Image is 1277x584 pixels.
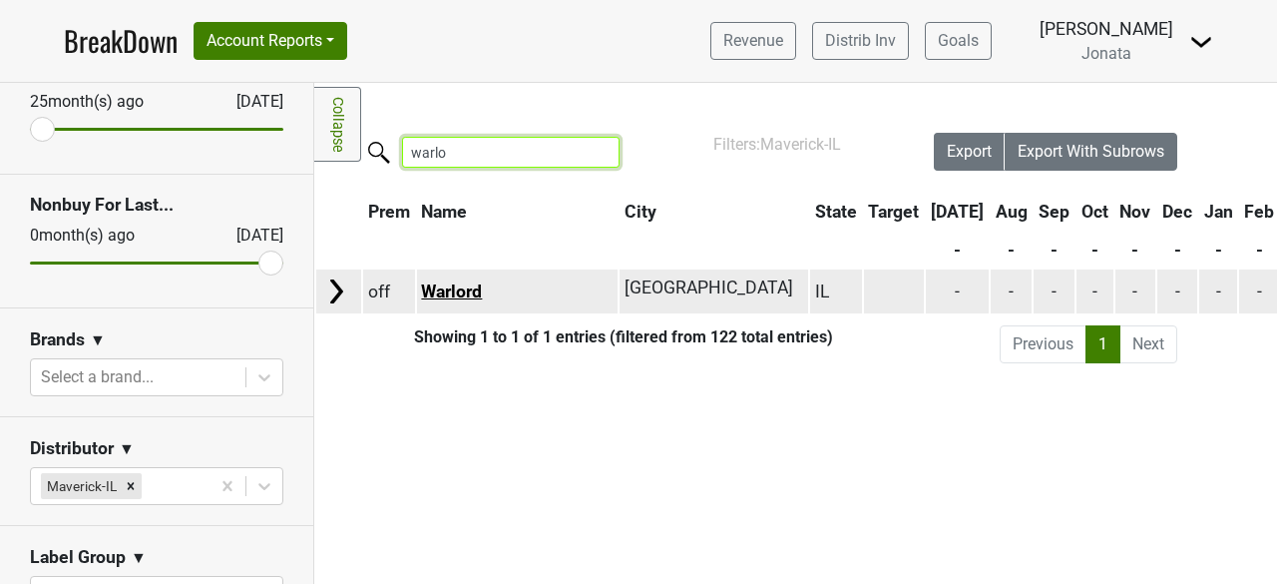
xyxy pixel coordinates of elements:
span: - [955,282,960,301]
span: Prem [368,202,410,222]
span: [GEOGRAPHIC_DATA] [625,278,793,297]
th: Sep: activate to sort column ascending [1034,194,1074,230]
th: &nbsp;: activate to sort column ascending [316,194,361,230]
span: - [1052,282,1057,301]
span: Name [421,202,467,222]
span: - [1257,282,1262,301]
th: - [991,232,1033,268]
span: Jonata [1081,44,1131,63]
th: Jul: activate to sort column ascending [926,194,989,230]
span: Target [868,202,919,222]
th: - [1157,232,1197,268]
a: 1 [1085,325,1120,363]
div: Filters: [713,133,878,157]
a: Distrib Inv [812,22,909,60]
div: Maverick-IL [41,473,120,499]
th: Prem: activate to sort column ascending [363,194,415,230]
th: Oct: activate to sort column ascending [1076,194,1113,230]
div: Showing 1 to 1 of 1 entries (filtered from 122 total entries) [314,327,833,346]
span: ▼ [119,437,135,461]
span: - [1092,282,1097,301]
span: ▼ [90,328,106,352]
h3: Distributor [30,438,114,459]
th: State: activate to sort column ascending [810,194,862,230]
img: Arrow right [321,277,351,306]
a: Goals [925,22,992,60]
th: Target: activate to sort column ascending [864,194,925,230]
div: 0 month(s) ago [30,224,189,248]
th: Nov: activate to sort column ascending [1115,194,1156,230]
span: Export [947,142,992,161]
img: Dropdown Menu [1189,30,1213,54]
th: Dec: activate to sort column ascending [1157,194,1197,230]
div: [DATE] [218,90,283,114]
a: Revenue [710,22,796,60]
th: Jan: activate to sort column ascending [1199,194,1238,230]
div: [PERSON_NAME] [1040,16,1173,42]
td: off [363,270,415,312]
th: Aug: activate to sort column ascending [991,194,1033,230]
th: - [926,232,989,268]
h3: Brands [30,329,85,350]
h3: Nonbuy For Last... [30,195,283,216]
span: - [1175,282,1180,301]
div: 25 month(s) ago [30,90,189,114]
th: - [1115,232,1156,268]
th: Name: activate to sort column ascending [417,194,618,230]
span: - [1216,282,1221,301]
a: BreakDown [64,20,178,62]
div: Remove Maverick-IL [120,473,142,499]
button: Export With Subrows [1005,133,1177,171]
th: - [1199,232,1238,268]
span: IL [815,282,829,301]
th: - [1034,232,1074,268]
button: Export [934,133,1006,171]
th: City: activate to sort column ascending [620,194,784,230]
button: Account Reports [194,22,347,60]
span: Maverick-IL [760,135,841,154]
th: - [1076,232,1113,268]
a: Warlord [421,282,482,301]
a: Collapse [314,87,361,162]
span: - [1009,282,1014,301]
span: Export With Subrows [1018,142,1164,161]
span: ▼ [131,546,147,570]
div: [DATE] [218,224,283,248]
h3: Label Group [30,547,126,568]
span: - [1132,282,1137,301]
